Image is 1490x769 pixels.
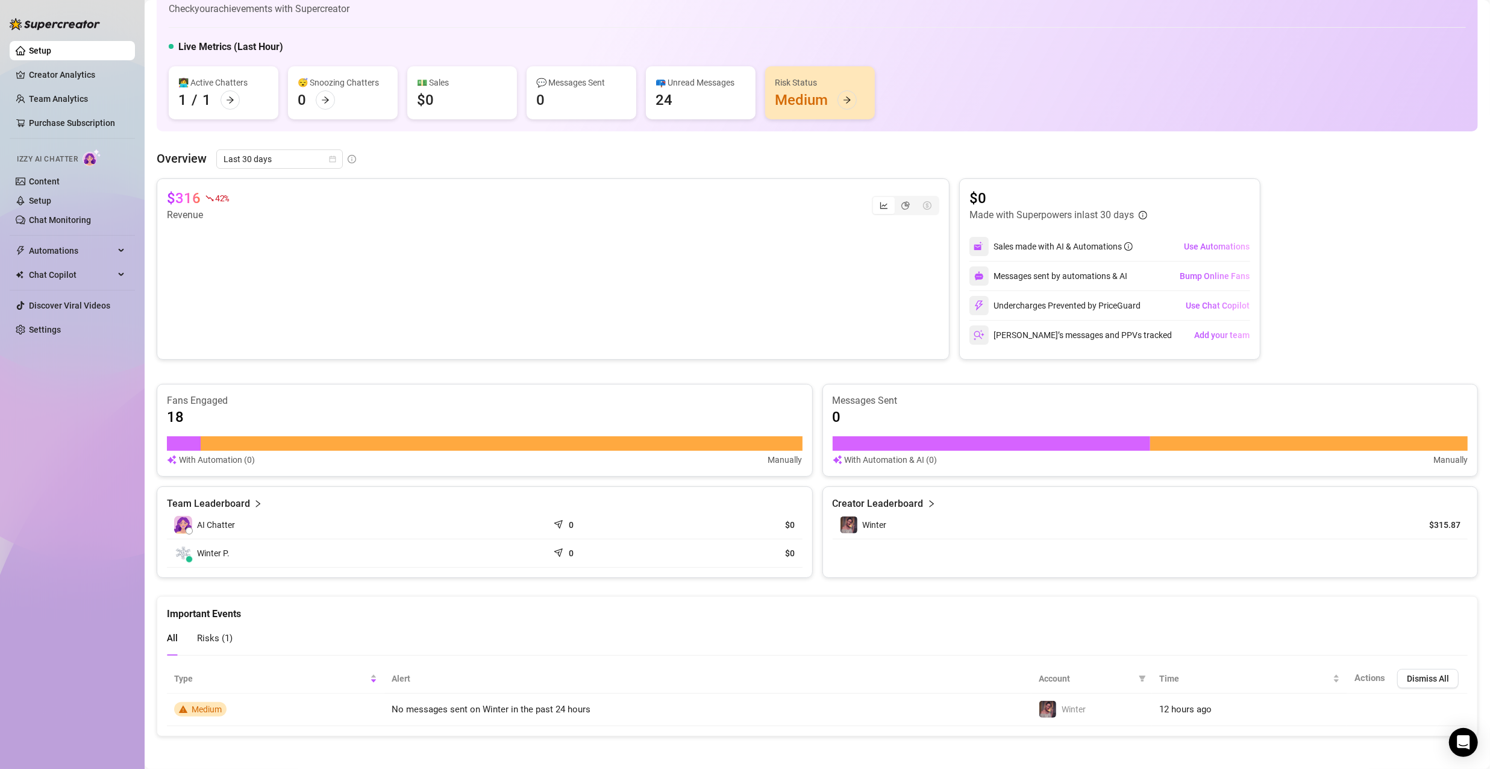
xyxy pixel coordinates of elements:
img: svg%3e [167,453,177,466]
div: 0 [536,90,545,110]
span: Medium [192,705,222,714]
span: Chat Copilot [29,265,114,284]
span: Winter [1062,705,1086,714]
a: Content [29,177,60,186]
span: Risks ( 1 ) [197,633,233,644]
article: Revenue [167,208,229,222]
article: Creator Leaderboard [833,497,924,511]
a: Purchase Subscription [29,118,115,128]
article: Manually [768,453,803,466]
article: Made with Superpowers in last 30 days [969,208,1134,222]
div: Risk Status [775,76,865,89]
article: Team Leaderboard [167,497,250,511]
button: Use Automations [1183,237,1250,256]
img: Winter PhilFet [175,545,192,562]
img: AI Chatter [83,149,101,166]
span: send [554,517,566,529]
button: Dismiss All [1397,669,1459,688]
div: Open Intercom Messenger [1449,728,1478,757]
a: Creator Analytics [29,65,125,84]
span: calendar [329,155,336,163]
div: [PERSON_NAME]’s messages and PPVs tracked [969,325,1172,345]
span: Izzy AI Chatter [17,154,78,165]
button: Bump Online Fans [1179,266,1250,286]
span: arrow-right [843,96,851,104]
a: Team Analytics [29,94,88,104]
div: Important Events [167,597,1468,621]
span: Use Chat Copilot [1186,301,1250,310]
span: pie-chart [901,201,910,210]
img: izzy-ai-chatter-avatar-DDCN_rTZ.svg [174,516,192,534]
a: Chat Monitoring [29,215,91,225]
article: 18 [167,407,184,427]
img: svg%3e [833,453,842,466]
div: 📪 Unread Messages [656,76,746,89]
span: No messages sent on Winter in the past 24 hours [392,704,590,715]
article: $316 [167,189,201,208]
span: 42 % [215,192,229,204]
div: 1 [178,90,187,110]
img: Winter [1039,701,1056,718]
th: Alert [384,664,1031,694]
span: right [254,497,262,511]
button: Use Chat Copilot [1185,296,1250,315]
div: 💬 Messages Sent [536,76,627,89]
div: 👩‍💻 Active Chatters [178,76,269,89]
span: Automations [29,241,114,260]
div: 1 [202,90,211,110]
span: warning [179,705,187,714]
article: With Automation & AI (0) [845,453,938,466]
article: Check your achievements with Supercreator [169,1,349,16]
th: Time [1152,664,1347,694]
article: 0 [833,407,841,427]
a: Discover Viral Videos [29,301,110,310]
article: 0 [569,519,574,531]
article: Messages Sent [833,394,1468,407]
img: svg%3e [974,300,984,311]
div: $0 [417,90,434,110]
div: Sales made with AI & Automations [994,240,1133,253]
span: arrow-right [226,96,234,104]
img: svg%3e [974,241,984,252]
span: Actions [1354,673,1385,683]
article: $315.87 [1406,519,1460,531]
img: svg%3e [974,330,984,341]
article: Overview [157,149,207,168]
h5: Live Metrics (Last Hour) [178,40,283,54]
img: svg%3e [974,271,984,281]
a: Setup [29,46,51,55]
span: fall [205,194,214,202]
div: 0 [298,90,306,110]
span: Dismiss All [1407,674,1449,683]
span: Use Automations [1184,242,1250,251]
span: line-chart [880,201,888,210]
span: 12 hours ago [1159,704,1212,715]
article: 0 [569,547,574,559]
span: send [554,545,566,557]
span: dollar-circle [923,201,931,210]
button: Add your team [1194,325,1250,345]
span: arrow-right [321,96,330,104]
article: $0 [969,189,1147,208]
span: filter [1139,675,1146,682]
article: $0 [683,519,795,531]
th: Type [167,664,384,694]
div: Messages sent by automations & AI [969,266,1127,286]
a: Setup [29,196,51,206]
span: info-circle [1124,242,1133,251]
div: 😴 Snoozing Chatters [298,76,388,89]
article: With Automation (0) [179,453,255,466]
div: Undercharges Prevented by PriceGuard [969,296,1141,315]
span: Winter [863,520,887,530]
span: info-circle [1139,211,1147,219]
span: Bump Online Fans [1180,271,1250,281]
span: Last 30 days [224,150,336,168]
div: 💵 Sales [417,76,507,89]
article: $0 [683,547,795,559]
img: Winter [840,516,857,533]
img: Chat Copilot [16,271,23,279]
img: logo-BBDzfeDw.svg [10,18,100,30]
div: 24 [656,90,672,110]
span: info-circle [348,155,356,163]
span: All [167,633,178,644]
